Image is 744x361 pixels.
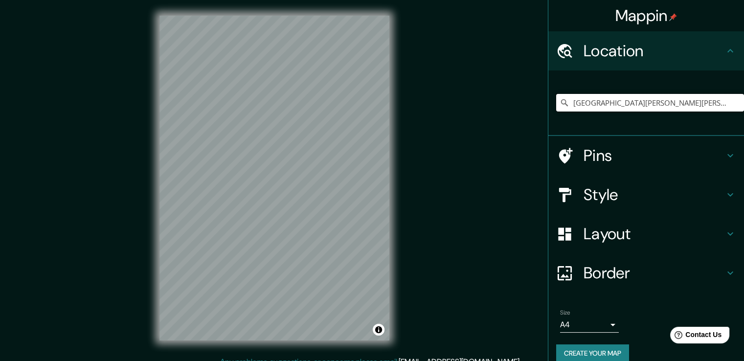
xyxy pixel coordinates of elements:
[584,263,724,283] h4: Border
[548,31,744,70] div: Location
[560,309,570,317] label: Size
[584,146,724,165] h4: Pins
[548,253,744,293] div: Border
[548,136,744,175] div: Pins
[615,6,677,25] h4: Mappin
[584,41,724,61] h4: Location
[548,214,744,253] div: Layout
[560,317,619,333] div: A4
[584,185,724,204] h4: Style
[373,324,384,336] button: Toggle attribution
[548,175,744,214] div: Style
[556,94,744,112] input: Pick your city or area
[159,16,389,340] canvas: Map
[669,13,677,21] img: pin-icon.png
[657,323,733,350] iframe: Help widget launcher
[584,224,724,244] h4: Layout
